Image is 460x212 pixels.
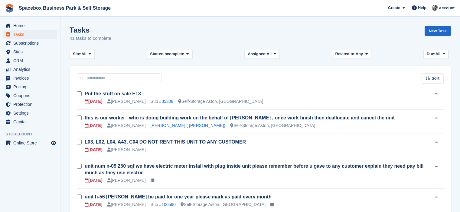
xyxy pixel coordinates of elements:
[3,83,57,91] a: menu
[425,26,451,36] a: New Task
[147,49,192,59] button: Status: Incomplete
[3,48,57,56] a: menu
[427,51,436,57] span: Due:
[418,5,426,11] span: Help
[432,75,439,81] span: Sort
[85,147,102,153] div: [DATE]
[13,30,50,39] span: Tasks
[161,99,173,104] a: 35308
[13,65,50,74] span: Analytics
[85,177,102,184] div: [DATE]
[432,5,438,11] img: SUDIPTA VIRMANI
[13,91,50,100] span: Coupons
[439,5,455,11] span: Account
[13,21,50,30] span: Home
[3,109,57,117] a: menu
[5,4,14,13] img: stora-icon-8386f47178a22dfd0bd8f6a31ec36ba5ce8667c1dd55bd0f319d3a0aa187defe.svg
[423,49,449,59] button: Due: All
[70,26,111,34] h1: Tasks
[107,98,145,105] div: [PERSON_NAME]
[151,98,174,105] div: Sub #
[70,35,111,42] p: 41 tasks to complete
[81,51,86,57] span: All
[181,201,266,208] div: Self-Storage Aston, [GEOGRAPHIC_DATA]
[244,49,280,59] button: Assignee: All
[107,201,145,208] div: [PERSON_NAME]
[151,201,176,208] div: Sub #
[267,51,272,57] span: All
[163,51,184,57] span: Incomplete
[85,91,141,96] a: Put the stuff on sale E13
[5,131,60,137] span: Storefront
[107,122,145,129] div: [PERSON_NAME]
[85,115,395,120] a: this is our worker , who is doing building work on the behalf of [PERSON_NAME] , once work finish...
[85,201,102,208] div: [DATE]
[230,122,315,129] div: Self-Storage Aston, [GEOGRAPHIC_DATA]
[13,109,50,117] span: Settings
[3,100,57,109] a: menu
[85,139,246,144] a: L03, L02, L04, A43, C04 DO NOT RENT THIS UNIT TO ANY CUSTOMER
[3,39,57,47] a: menu
[248,51,266,57] span: Assignee:
[3,65,57,74] a: menu
[178,98,263,105] div: Self-Storage Aston, [GEOGRAPHIC_DATA]
[13,83,50,91] span: Pricing
[3,56,57,65] a: menu
[13,139,50,147] span: Online Store
[3,139,57,147] a: menu
[436,51,441,57] span: All
[3,74,57,82] a: menu
[13,118,50,126] span: Capital
[13,39,50,47] span: Subscriptions
[13,56,50,65] span: CRM
[3,118,57,126] a: menu
[150,51,163,57] span: Status:
[107,177,145,184] div: [PERSON_NAME]
[3,30,57,39] a: menu
[356,51,363,57] span: Any
[85,163,423,175] a: unit num n-09 250 sqf we have electric meter install with plug inside unit please remember before...
[388,5,400,11] span: Create
[85,122,102,129] div: [DATE]
[85,98,102,105] div: [DATE]
[3,21,57,30] a: menu
[335,51,356,57] span: Related to:
[151,123,225,128] a: [PERSON_NAME] ( [PERSON_NAME])
[13,74,50,82] span: Invoices
[73,51,81,57] span: Site:
[161,202,176,207] a: 100590
[85,194,272,199] a: unit h-56 [PERSON_NAME] he paid for one year please mark as paid every month
[3,91,57,100] a: menu
[13,100,50,109] span: Protection
[13,48,50,56] span: Sites
[107,147,145,153] div: [PERSON_NAME]
[16,3,113,13] a: Spacebox Business Park & Self Storage
[332,49,371,59] button: Related to: Any
[50,139,57,147] a: Preview store
[70,49,95,59] button: Site: All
